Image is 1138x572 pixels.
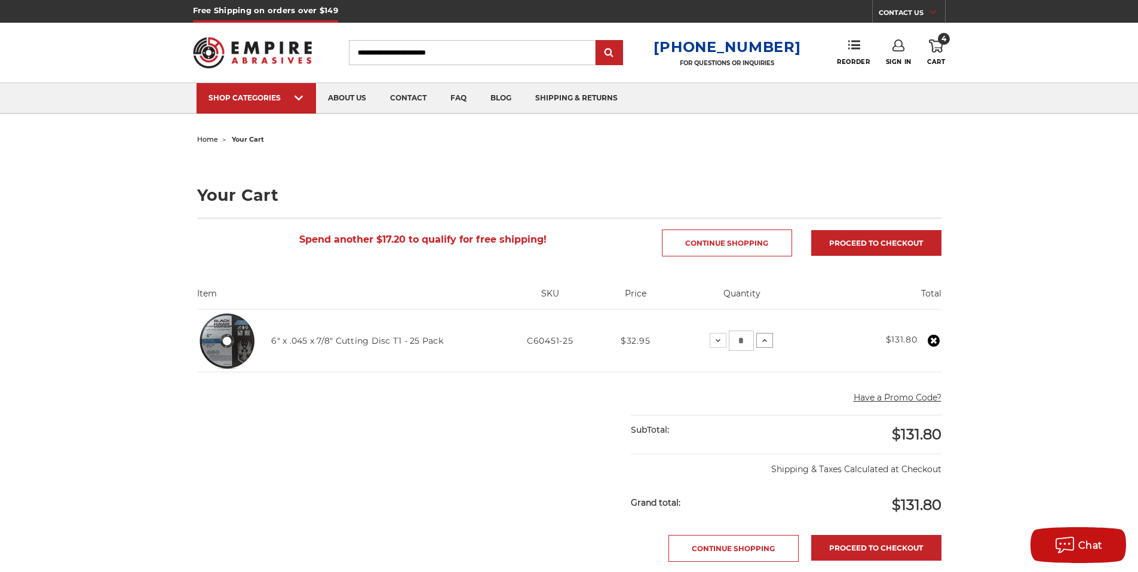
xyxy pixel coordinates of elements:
a: shipping & returns [523,83,630,114]
input: Submit [597,41,621,65]
img: 6" x .045 x 7/8" Cutting Disc T1 [197,311,257,371]
input: 6" x .045 x 7/8" Cutting Disc T1 - 25 Pack Quantity: [729,331,754,351]
button: Chat [1030,527,1126,563]
a: Proceed to checkout [811,230,941,256]
span: $131.80 [892,426,941,443]
span: 4 [938,33,950,45]
span: $131.80 [892,496,941,513]
div: SHOP CATEGORIES [208,93,304,102]
img: Empire Abrasives [193,29,312,76]
a: home [197,135,218,143]
th: SKU [498,287,602,309]
span: Sign In [886,58,912,66]
a: 6" x .045 x 7/8" Cutting Disc T1 - 25 Pack [271,335,443,346]
strong: Grand total: [631,497,680,508]
a: blog [478,83,523,114]
a: CONTACT US [879,6,945,23]
th: Quantity [668,287,815,309]
span: Chat [1078,540,1103,551]
button: Have a Promo Code? [854,391,941,404]
span: your cart [232,135,264,143]
a: Continue Shopping [668,535,799,562]
a: Proceed to checkout [811,535,941,561]
span: $32.95 [621,335,650,346]
span: Reorder [837,58,870,66]
strong: $131.80 [886,334,918,345]
span: Spend another $17.20 to qualify for free shipping! [299,234,547,245]
p: Shipping & Taxes Calculated at Checkout [631,454,941,476]
a: [PHONE_NUMBER] [654,38,800,56]
h1: Your Cart [197,187,941,203]
p: FOR QUESTIONS OR INQUIRIES [654,59,800,67]
a: contact [378,83,438,114]
th: Item [197,287,498,309]
a: about us [316,83,378,114]
a: Continue Shopping [662,230,792,256]
span: C60451-25 [527,335,573,346]
th: Price [602,287,668,309]
a: Reorder [837,39,870,65]
a: 4 Cart [927,39,945,66]
a: faq [438,83,478,114]
div: SubTotal: [631,415,786,445]
th: Total [815,287,941,309]
span: Cart [927,58,945,66]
